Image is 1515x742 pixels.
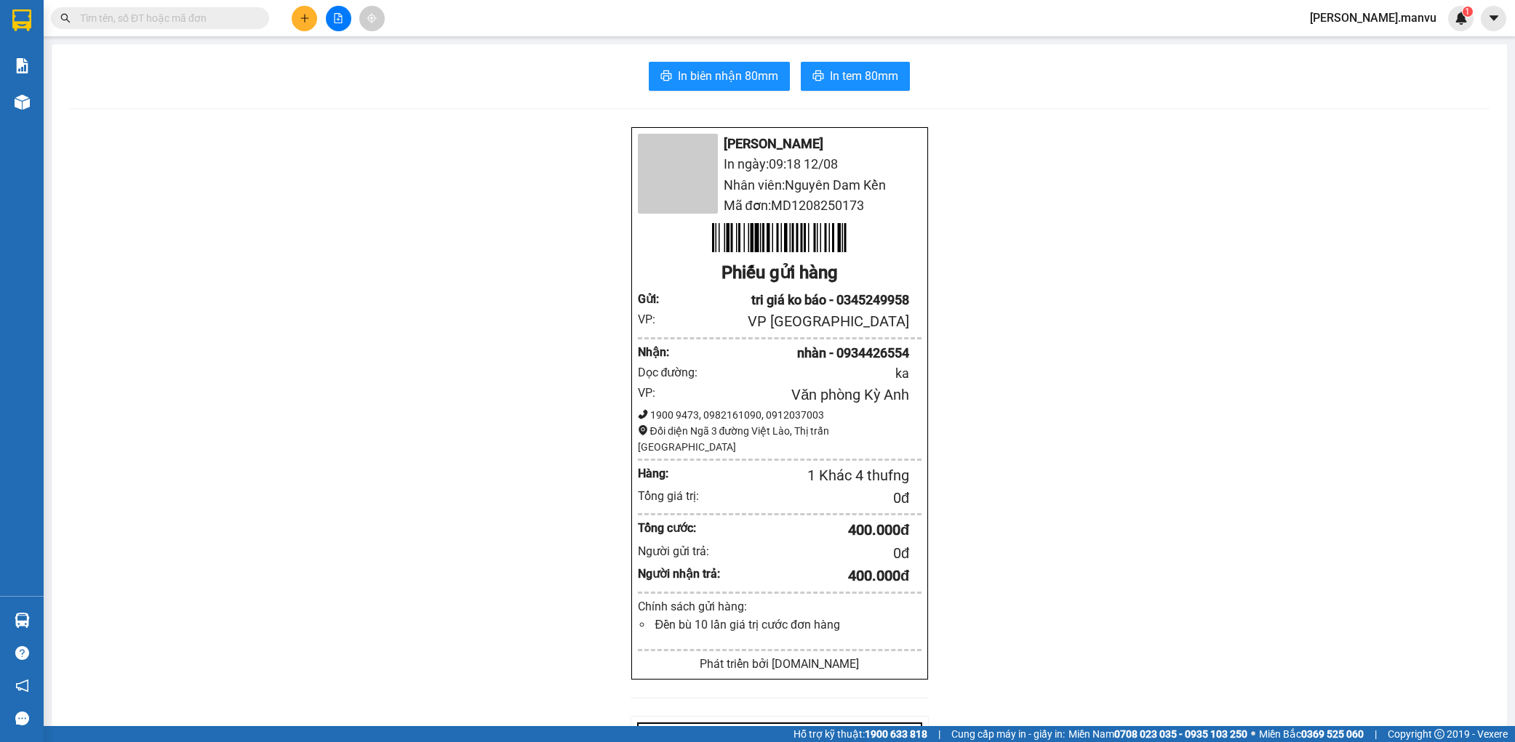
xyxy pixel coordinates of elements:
[1481,6,1506,31] button: caret-down
[292,6,317,31] button: plus
[638,310,673,328] div: VP:
[638,134,922,154] li: [PERSON_NAME]
[638,655,922,673] div: Phát triển bởi [DOMAIN_NAME]
[1375,726,1377,742] span: |
[638,363,709,382] div: Dọc đường:
[15,646,29,660] span: question-circle
[638,195,922,216] li: Mã đơn: MD1208250173
[812,70,824,84] span: printer
[673,384,909,406] div: Văn phòng Kỳ Anh
[708,363,909,384] div: ka
[1465,7,1470,17] span: 1
[367,13,377,23] span: aim
[638,384,673,402] div: VP:
[638,154,922,174] li: In ngày: 09:18 12/08
[951,726,1065,742] span: Cung cấp máy in - giấy in:
[638,597,922,616] div: Chính sách gửi hàng:
[638,542,721,560] div: Người gửi trả:
[15,679,29,693] span: notification
[660,70,672,84] span: printer
[1259,726,1364,742] span: Miền Bắc
[673,343,909,363] div: nhàn - 0934426554
[638,519,721,537] div: Tổng cước:
[80,10,252,26] input: Tìm tên, số ĐT hoặc mã đơn
[638,290,673,308] div: Gửi :
[60,13,71,23] span: search
[720,565,909,587] div: 400.000 đ
[697,464,910,487] div: 1 Khác 4 thufng
[326,6,351,31] button: file-add
[638,259,922,287] div: Phiếu gửi hàng
[638,175,922,195] li: Nhân viên: Nguyên Dam Kền
[12,9,31,31] img: logo-vxr
[15,613,30,628] img: warehouse-icon
[1301,728,1364,740] strong: 0369 525 060
[801,62,910,91] button: printerIn tem 80mm
[15,58,30,73] img: solution-icon
[1298,9,1448,27] span: [PERSON_NAME].manvu
[652,616,922,634] li: Đền bù 10 lần giá trị cước đơn hàng
[638,565,721,583] div: Người nhận trả:
[865,728,927,740] strong: 1900 633 818
[673,310,909,333] div: VP [GEOGRAPHIC_DATA]
[938,726,940,742] span: |
[1455,12,1468,25] img: icon-new-feature
[300,13,310,23] span: plus
[638,423,922,455] div: Đối diện Ngã 3 đường Việt Lào, Thị trấn [GEOGRAPHIC_DATA]
[678,67,778,85] span: In biên nhận 80mm
[1487,12,1500,25] span: caret-down
[830,67,898,85] span: In tem 80mm
[794,726,927,742] span: Hỗ trợ kỹ thuật:
[1463,7,1473,17] sup: 1
[638,487,721,505] div: Tổng giá trị:
[720,542,909,565] div: 0 đ
[649,62,790,91] button: printerIn biên nhận 80mm
[638,407,922,423] div: 1900 9473, 0982161090, 0912037003
[15,711,29,725] span: message
[359,6,385,31] button: aim
[638,464,697,483] div: Hàng:
[638,343,673,361] div: Nhận :
[673,290,909,310] div: tri giá ko báo - 0345249958
[1068,726,1247,742] span: Miền Nam
[1434,729,1444,739] span: copyright
[1251,731,1255,737] span: ⚪️
[1114,728,1247,740] strong: 0708 023 035 - 0935 103 250
[720,519,909,541] div: 400.000 đ
[15,94,30,110] img: warehouse-icon
[333,13,343,23] span: file-add
[638,425,648,435] span: environment
[638,409,648,419] span: phone
[720,487,909,509] div: 0 đ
